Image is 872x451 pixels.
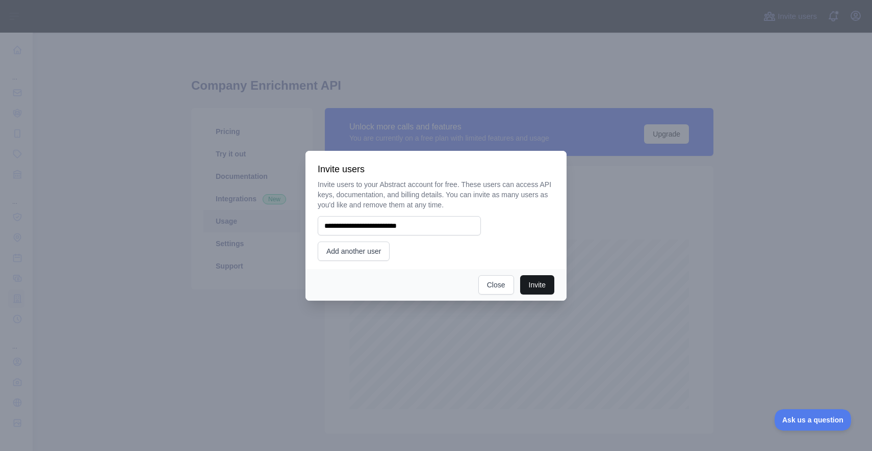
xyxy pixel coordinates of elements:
[318,179,554,210] p: Invite users to your Abstract account for free. These users can access API keys, documentation, a...
[520,275,554,295] button: Invite
[478,275,514,295] button: Close
[318,163,554,175] h3: Invite users
[318,242,390,261] button: Add another user
[775,409,852,431] iframe: Toggle Customer Support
